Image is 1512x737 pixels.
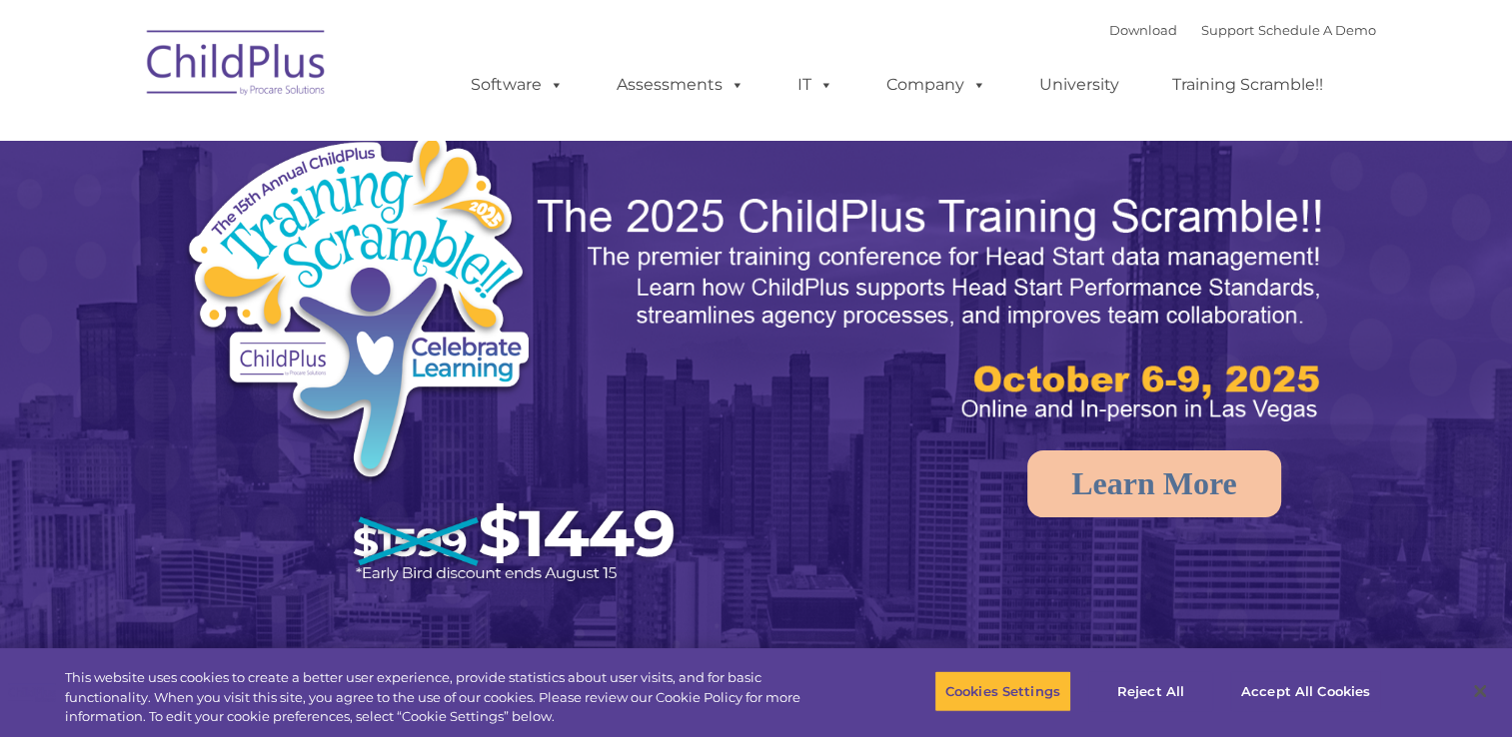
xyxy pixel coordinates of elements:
[934,670,1071,712] button: Cookies Settings
[65,668,831,727] div: This website uses cookies to create a better user experience, provide statistics about user visit...
[1201,22,1254,38] a: Support
[1230,670,1381,712] button: Accept All Cookies
[1458,669,1502,713] button: Close
[1019,65,1139,105] a: University
[1152,65,1343,105] a: Training Scramble!!
[451,65,584,105] a: Software
[278,132,339,147] span: Last name
[866,65,1006,105] a: Company
[1109,22,1177,38] a: Download
[1088,670,1213,712] button: Reject All
[1109,22,1376,38] font: |
[137,16,337,116] img: ChildPlus by Procare Solutions
[597,65,764,105] a: Assessments
[777,65,853,105] a: IT
[278,214,363,229] span: Phone number
[1258,22,1376,38] a: Schedule A Demo
[1027,450,1281,517] a: Learn More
